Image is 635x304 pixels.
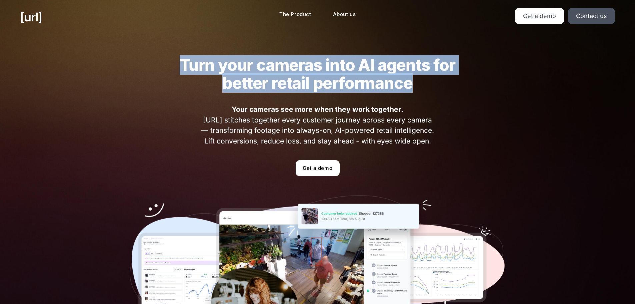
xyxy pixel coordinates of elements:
[20,8,42,26] a: [URL]
[274,8,317,21] a: The Product
[328,8,361,21] a: About us
[515,8,564,24] a: Get a demo
[232,105,403,113] strong: Your cameras see more when they work together.
[199,104,436,146] span: [URL] stitches together every customer journey across every camera — transforming footage into al...
[568,8,615,24] a: Contact us
[296,160,340,176] a: Get a demo
[167,56,469,92] h2: Turn your cameras into AI agents for better retail performance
